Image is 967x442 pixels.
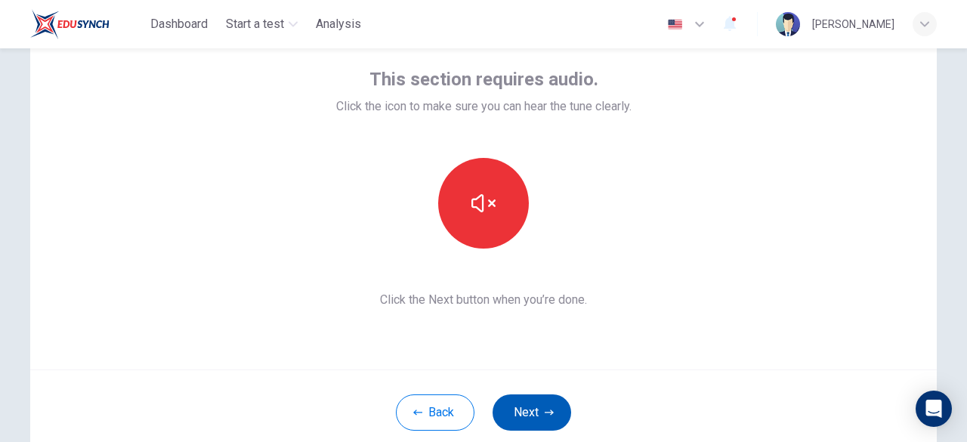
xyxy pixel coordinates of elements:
[310,11,367,38] button: Analysis
[30,9,144,39] a: EduSynch logo
[336,291,632,309] span: Click the Next button when you’re done.
[336,97,632,116] span: Click the icon to make sure you can hear the tune clearly.
[369,67,598,91] span: This section requires audio.
[220,11,304,38] button: Start a test
[310,11,367,38] div: You need a license to access this content
[396,394,474,431] button: Back
[30,9,110,39] img: EduSynch logo
[776,12,800,36] img: Profile picture
[144,11,214,38] button: Dashboard
[916,391,952,427] div: Open Intercom Messenger
[812,15,894,33] div: [PERSON_NAME]
[493,394,571,431] button: Next
[666,19,684,30] img: en
[226,15,284,33] span: Start a test
[150,15,208,33] span: Dashboard
[316,15,361,33] span: Analysis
